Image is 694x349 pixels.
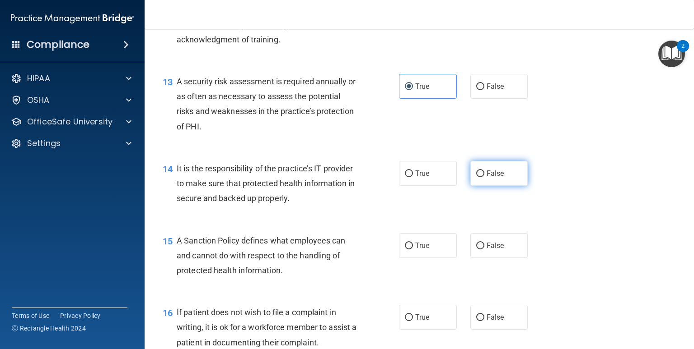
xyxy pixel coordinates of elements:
span: A Sanction Policy defines what employees can and cannot do with respect to the handling of protec... [177,236,345,275]
input: False [476,314,484,321]
button: Open Resource Center, 2 new notifications [658,41,685,67]
span: True [415,82,429,91]
img: PMB logo [11,9,134,28]
span: False [487,82,504,91]
span: A security risk assessment is required annually or as often as necessary to assess the potential ... [177,77,356,131]
input: False [476,243,484,249]
span: It is the responsibility of the practice’s IT provider to make sure that protected health informa... [177,164,355,203]
a: OSHA [11,95,131,106]
span: 16 [163,308,173,318]
span: 15 [163,236,173,247]
input: False [476,83,484,90]
span: False [487,241,504,250]
span: True [415,313,429,321]
span: False [487,169,504,178]
input: True [405,83,413,90]
input: True [405,314,413,321]
p: Settings [27,138,61,149]
a: Settings [11,138,131,149]
a: HIPAA [11,73,131,84]
span: True [415,241,429,250]
input: True [405,243,413,249]
span: Ⓒ Rectangle Health 2024 [12,324,86,333]
a: Terms of Use [12,311,49,320]
a: Privacy Policy [60,311,101,320]
div: 2 [681,46,685,58]
input: True [405,170,413,177]
p: OSHA [27,95,50,106]
span: True [415,169,429,178]
input: False [476,170,484,177]
p: HIPAA [27,73,50,84]
span: False [487,313,504,321]
p: OfficeSafe University [27,116,113,127]
span: 14 [163,164,173,174]
span: 13 [163,77,173,87]
h4: Compliance [27,38,89,51]
a: OfficeSafe University [11,116,131,127]
span: If patient does not wish to file a complaint in writing, it is ok for a workforce member to assis... [177,308,356,347]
